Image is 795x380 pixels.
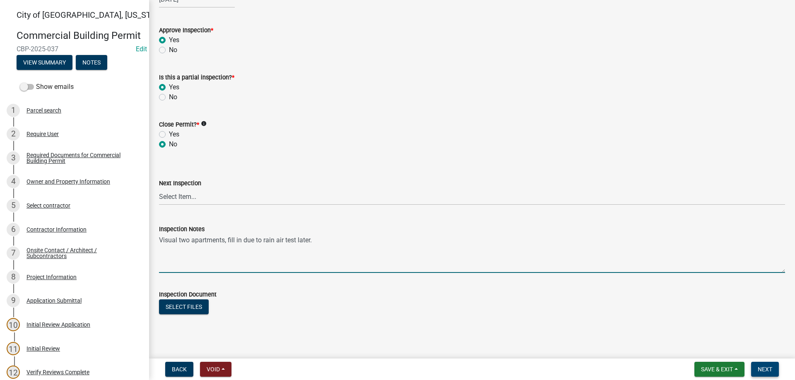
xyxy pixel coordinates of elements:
[7,270,20,284] div: 8
[169,45,177,55] label: No
[76,60,107,66] wm-modal-confirm: Notes
[7,175,20,188] div: 4
[26,203,70,208] div: Select contractor
[7,104,20,117] div: 1
[7,366,20,379] div: 12
[17,10,167,20] span: City of [GEOGRAPHIC_DATA], [US_STATE]
[200,362,231,377] button: Void
[751,362,779,377] button: Next
[207,366,220,373] span: Void
[169,82,179,92] label: Yes
[26,247,136,259] div: Onsite Contact / Architect / Subcontractors
[17,60,72,66] wm-modal-confirm: Summary
[169,139,177,149] label: No
[26,152,136,164] div: Required Documents for Commercial Building Permit
[159,181,201,186] label: Next Inspection
[758,366,772,373] span: Next
[694,362,744,377] button: Save & Exit
[136,45,147,53] wm-modal-confirm: Edit Application Number
[7,318,20,331] div: 10
[26,298,82,304] div: Application Submittal
[136,45,147,53] a: Edit
[7,199,20,212] div: 5
[165,362,193,377] button: Back
[172,366,187,373] span: Back
[159,227,205,232] label: Inspection Notes
[26,179,110,184] div: Owner and Property Information
[159,75,234,81] label: Is this a partial inspection?
[17,30,142,42] h4: Commercial Building Permit
[201,121,207,127] i: info
[17,45,132,53] span: CBP-2025-037
[26,108,61,113] div: Parcel search
[20,82,74,92] label: Show emails
[7,127,20,141] div: 2
[159,299,209,314] button: Select files
[701,366,733,373] span: Save & Exit
[26,369,89,375] div: Verify Reviews Complete
[7,151,20,165] div: 3
[26,227,87,232] div: Contractor Information
[159,292,217,298] label: Inspection Document
[7,294,20,307] div: 9
[7,342,20,355] div: 11
[17,55,72,70] button: View Summary
[7,246,20,260] div: 7
[169,35,179,45] label: Yes
[26,274,77,280] div: Project Information
[169,129,179,139] label: Yes
[26,322,90,327] div: Initial Review Application
[26,346,60,351] div: Initial Review
[76,55,107,70] button: Notes
[159,122,199,128] label: Close Permit?
[26,131,59,137] div: Require User
[169,92,177,102] label: No
[159,28,213,33] label: Approve Inspection
[7,223,20,236] div: 6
